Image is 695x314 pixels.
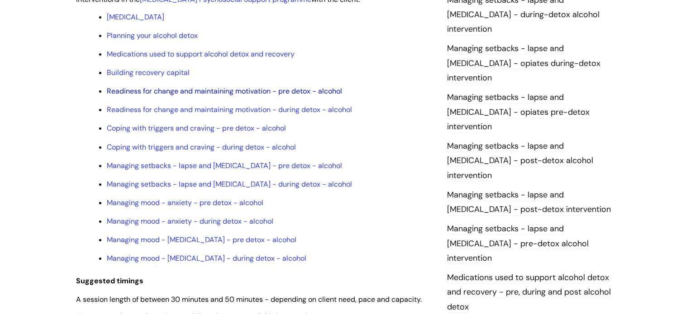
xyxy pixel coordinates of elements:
[107,68,190,77] a: Building recovery capital
[107,253,306,263] a: Managing mood - [MEDICAL_DATA] - during detox - alcohol
[76,295,422,304] span: A session length of between 30 minutes and 50 minutes - depending on client need, pace and capacity.
[107,12,164,22] a: [MEDICAL_DATA]
[107,216,273,226] a: Managing mood - anxiety - during detox - alcohol
[447,92,590,133] a: Managing setbacks - lapse and [MEDICAL_DATA] - opiates pre-detox intervention
[447,43,600,84] a: Managing setbacks - lapse and [MEDICAL_DATA] - opiates during-detox intervention
[447,272,611,313] a: Medications used to support alcohol detox and recovery - pre, during and post alcohol detox
[107,105,352,114] a: Readiness for change and maintaining motivation - during detox - alcohol
[107,142,296,152] a: Coping with triggers and craving - during detox - alcohol
[107,161,342,170] a: Managing setbacks - lapse and [MEDICAL_DATA] - pre detox - alcohol
[107,235,296,244] a: Managing mood - [MEDICAL_DATA] - pre detox - alcohol
[447,141,593,182] a: Managing setbacks - lapse and [MEDICAL_DATA] - post-detox alcohol intervention
[107,198,263,207] a: Managing mood - anxiety - pre detox - alcohol
[447,223,589,264] a: Managing setbacks - lapse and [MEDICAL_DATA] - pre-detox alcohol intervention
[107,123,286,133] a: Coping with triggers and craving - pre detox - alcohol
[107,86,342,96] a: Readiness for change and maintaining motivation - pre detox - alcohol
[107,31,198,40] a: Planning your alcohol detox
[76,276,143,286] span: Suggested timings
[107,49,295,59] a: Medications used to support alcohol detox and recovery
[447,189,611,216] a: Managing setbacks - lapse and [MEDICAL_DATA] - post-detox intervention
[107,179,352,189] a: Managing setbacks - lapse and [MEDICAL_DATA] - during detox - alcohol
